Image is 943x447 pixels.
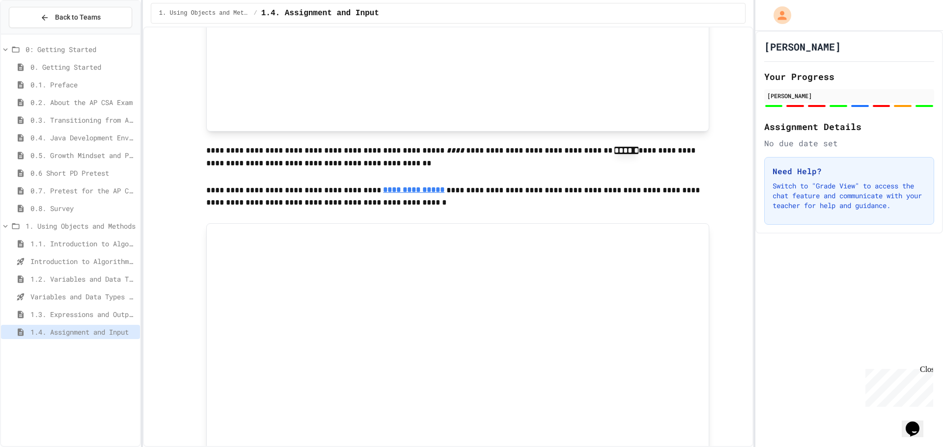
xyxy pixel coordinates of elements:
[26,44,136,54] span: 0: Getting Started
[763,4,794,26] div: My Account
[30,203,136,213] span: 0.8. Survey
[159,9,250,17] span: 1. Using Objects and Methods
[9,7,132,28] button: Back to Teams
[764,40,841,53] h1: [PERSON_NAME]
[30,327,136,337] span: 1.4. Assignment and Input
[55,12,101,23] span: Back to Teams
[30,132,136,143] span: 0.4. Java Development Environments
[30,150,136,160] span: 0.5. Growth Mindset and Pair Programming
[254,9,257,17] span: /
[764,70,934,83] h2: Your Progress
[30,79,136,90] span: 0.1. Preface
[30,274,136,284] span: 1.2. Variables and Data Types
[30,115,136,125] span: 0.3. Transitioning from AP CSP to AP CSA
[30,185,136,196] span: 0.7. Pretest for the AP CSA Exam
[26,221,136,231] span: 1. Using Objects and Methods
[764,120,934,133] h2: Assignment Details
[773,181,926,210] p: Switch to "Grade View" to access the chat feature and communicate with your teacher for help and ...
[30,62,136,72] span: 0. Getting Started
[764,137,934,149] div: No due date set
[861,365,933,407] iframe: chat widget
[261,7,379,19] span: 1.4. Assignment and Input
[30,168,136,178] span: 0.6 Short PD Pretest
[30,291,136,302] span: Variables and Data Types - Quiz
[767,91,931,100] div: [PERSON_NAME]
[30,97,136,107] span: 0.2. About the AP CSA Exam
[902,408,933,437] iframe: chat widget
[30,309,136,319] span: 1.3. Expressions and Output [New]
[773,165,926,177] h3: Need Help?
[30,238,136,249] span: 1.1. Introduction to Algorithms, Programming, and Compilers
[4,4,68,62] div: Chat with us now!Close
[30,256,136,266] span: Introduction to Algorithms, Programming, and Compilers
